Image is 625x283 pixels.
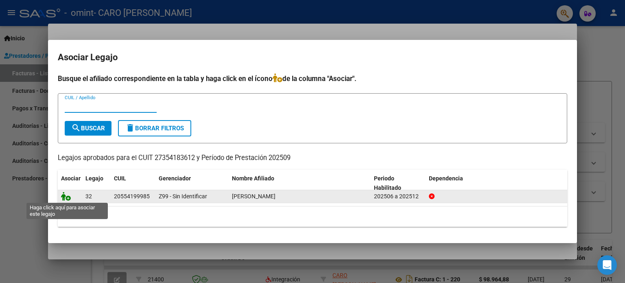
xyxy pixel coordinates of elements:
span: Borrar Filtros [125,125,184,132]
datatable-header-cell: Periodo Habilitado [371,170,426,197]
span: Z99 - Sin Identificar [159,193,207,200]
button: Borrar Filtros [118,120,191,136]
datatable-header-cell: Dependencia [426,170,568,197]
span: CUIL [114,175,126,182]
div: 1 registros [58,206,567,227]
span: Asociar [61,175,81,182]
span: Buscar [71,125,105,132]
datatable-header-cell: CUIL [111,170,155,197]
h2: Asociar Legajo [58,50,567,65]
span: Legajo [85,175,103,182]
div: 202506 a 202512 [374,192,422,201]
span: Dependencia [429,175,463,182]
div: 20554199985 [114,192,150,201]
datatable-header-cell: Nombre Afiliado [229,170,371,197]
p: Legajos aprobados para el CUIT 27354183612 y Período de Prestación 202509 [58,153,567,163]
mat-icon: delete [125,123,135,133]
mat-icon: search [71,123,81,133]
datatable-header-cell: Gerenciador [155,170,229,197]
span: DOMICOLI LUCIANO [232,193,275,200]
button: Buscar [65,121,111,136]
span: 32 [85,193,92,200]
span: Periodo Habilitado [374,175,401,191]
span: Nombre Afiliado [232,175,274,182]
datatable-header-cell: Asociar [58,170,82,197]
div: Open Intercom Messenger [597,255,617,275]
span: Gerenciador [159,175,191,182]
datatable-header-cell: Legajo [82,170,111,197]
h4: Busque el afiliado correspondiente en la tabla y haga click en el ícono de la columna "Asociar". [58,73,567,84]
